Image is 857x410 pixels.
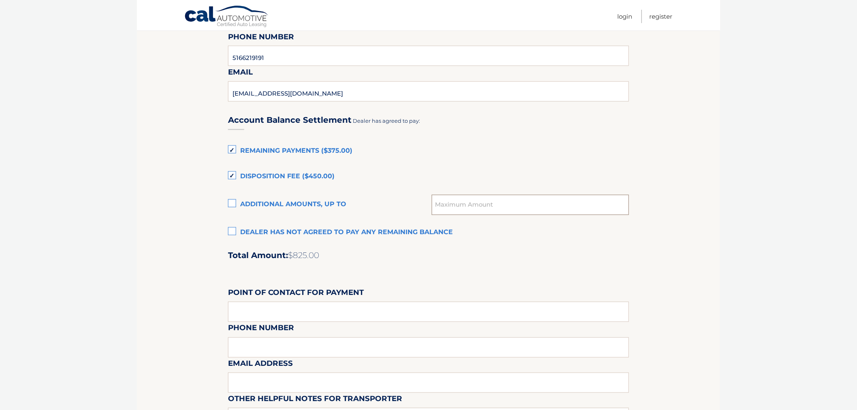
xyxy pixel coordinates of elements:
[228,66,253,81] label: Email
[228,225,629,241] label: Dealer has not agreed to pay any remaining balance
[353,117,420,124] span: Dealer has agreed to pay:
[617,10,632,23] a: Login
[228,251,629,261] h2: Total Amount:
[228,197,432,213] label: Additional amounts, up to
[228,393,402,408] label: Other helpful notes for transporter
[228,358,293,373] label: Email Address
[432,195,629,215] input: Maximum Amount
[228,143,629,159] label: Remaining Payments ($375.00)
[650,10,673,23] a: Register
[184,5,269,29] a: Cal Automotive
[228,287,364,302] label: Point of Contact for Payment
[228,169,629,185] label: Disposition Fee ($450.00)
[228,31,294,46] label: Phone Number
[288,251,319,261] span: $825.00
[228,115,352,125] h3: Account Balance Settlement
